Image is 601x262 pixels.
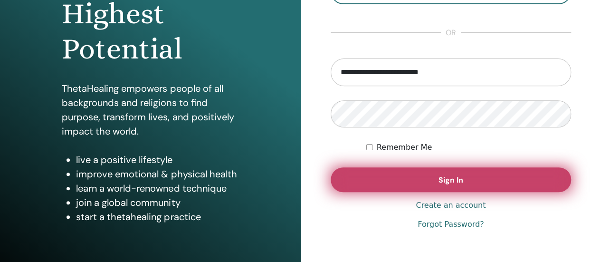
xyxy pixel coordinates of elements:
[441,27,461,39] span: or
[76,181,238,195] li: learn a world-renowned technique
[416,200,486,211] a: Create an account
[76,210,238,224] li: start a thetahealing practice
[418,219,484,230] a: Forgot Password?
[76,167,238,181] li: improve emotional & physical health
[376,142,432,153] label: Remember Me
[76,153,238,167] li: live a positive lifestyle
[439,175,463,185] span: Sign In
[62,81,238,138] p: ThetaHealing empowers people of all backgrounds and religions to find purpose, transform lives, a...
[76,195,238,210] li: join a global community
[366,142,571,153] div: Keep me authenticated indefinitely or until I manually logout
[331,167,572,192] button: Sign In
